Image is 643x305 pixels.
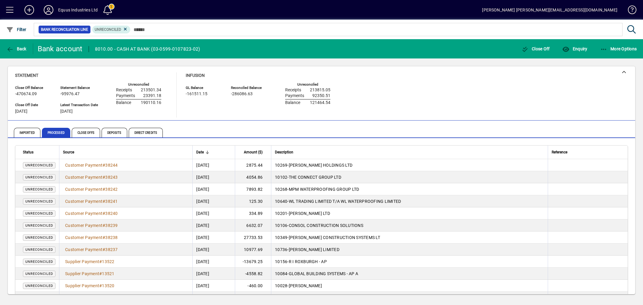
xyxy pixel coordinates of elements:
[25,224,53,228] span: Unreconciled
[25,163,53,167] span: Unreconciled
[102,259,114,264] span: 13522
[102,235,105,240] span: #
[23,149,55,156] div: Status
[14,128,40,137] span: Imported
[289,223,363,228] span: CONSOL CONSTRUCTION SOLUTIONS
[297,83,318,86] label: Unreconciled
[141,88,161,93] span: 213501.34
[38,44,83,54] div: Bank account
[192,256,235,268] td: [DATE]
[65,199,102,204] span: Customer Payment
[65,187,102,192] span: Customer Payment
[25,272,53,276] span: Unreconciled
[275,187,287,192] span: 10268
[141,100,161,105] span: 190110.16
[65,223,102,228] span: Customer Payment
[239,149,268,156] div: Amount ($)
[95,27,121,32] span: Unreconciled
[102,128,127,137] span: Deposits
[275,283,287,288] span: 10028
[25,284,53,288] span: Unreconciled
[562,46,587,51] span: Enquiry
[105,187,118,192] span: 38242
[289,163,353,168] span: [PERSON_NAME] HOLDINGS LTD
[231,86,267,90] span: Reconciled Balance
[6,46,27,51] span: Back
[552,149,567,156] span: Reference
[15,92,37,96] span: -470674.09
[289,247,339,252] span: [PERSON_NAME] LIMITED
[235,159,271,171] td: 2875.44
[102,223,105,228] span: #
[520,43,551,54] button: Close Off
[105,235,118,240] span: 38238
[235,183,271,195] td: 7893.82
[289,187,359,192] span: MPM WATERPROOFING GROUP LTD
[60,86,98,90] span: Statement Balance
[310,100,330,105] span: 121464.54
[522,46,550,51] span: Close Off
[6,27,27,32] span: Filter
[552,149,620,156] div: Reference
[275,199,287,204] span: 10640
[285,100,300,105] span: Balance
[65,247,102,252] span: Customer Payment
[105,211,118,216] span: 38240
[192,195,235,207] td: [DATE]
[275,247,287,252] span: 10736
[65,235,102,240] span: Customer Payment
[289,235,380,240] span: [PERSON_NAME] CONSTRUCTION SYSTEMS LT
[102,187,105,192] span: #
[25,175,53,179] span: Unreconciled
[192,280,235,292] td: [DATE]
[102,175,105,180] span: #
[235,207,271,219] td: 334.89
[275,271,287,276] span: 10084
[129,128,163,137] span: Direct Credits
[63,198,120,205] a: Customer Payment#38241
[72,128,100,137] span: Close Offs
[102,211,105,216] span: #
[196,149,204,156] span: Date
[192,159,235,171] td: [DATE]
[60,103,98,107] span: Latest Transaction Date
[289,175,341,180] span: THE CONNECT GROUP LTD
[105,223,118,228] span: 38239
[287,271,288,276] span: -
[186,86,222,90] span: GL Balance
[15,86,51,90] span: Close Off Balance
[92,26,131,33] mat-chip: Reconciliation Status: Unreconciled
[287,259,288,264] span: -
[231,92,253,96] span: -286086.63
[63,246,120,253] a: Customer Payment#38237
[116,100,131,105] span: Balance
[192,268,235,280] td: [DATE]
[561,43,589,54] button: Enquiry
[244,149,263,156] span: Amount ($)
[116,93,135,98] span: Payments
[235,280,271,292] td: -460.00
[192,219,235,231] td: [DATE]
[275,163,287,168] span: 10269
[192,207,235,219] td: [DATE]
[25,248,53,252] span: Unreconciled
[287,163,288,168] span: -
[25,200,53,203] span: Unreconciled
[99,271,102,276] span: #
[63,234,120,241] a: Customer Payment#38238
[95,44,200,54] div: 8010.00 - CASH AT BANK (03-0599-0107823-02)
[287,223,288,228] span: -
[192,231,235,244] td: [DATE]
[58,5,98,15] div: Equus Industries Ltd
[128,83,149,86] label: Unreconciled
[289,199,401,204] span: WL TRADING LIMITED T/A WL WATERPROOFING LIMITED
[102,247,105,252] span: #
[41,27,88,33] span: Bank Reconciliation Line
[275,149,293,156] span: Description
[235,219,271,231] td: 6632.07
[25,236,53,240] span: Unreconciled
[102,283,114,288] span: 13520
[15,109,27,114] span: [DATE]
[65,283,99,288] span: Supplier Payment
[116,88,132,93] span: Receipts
